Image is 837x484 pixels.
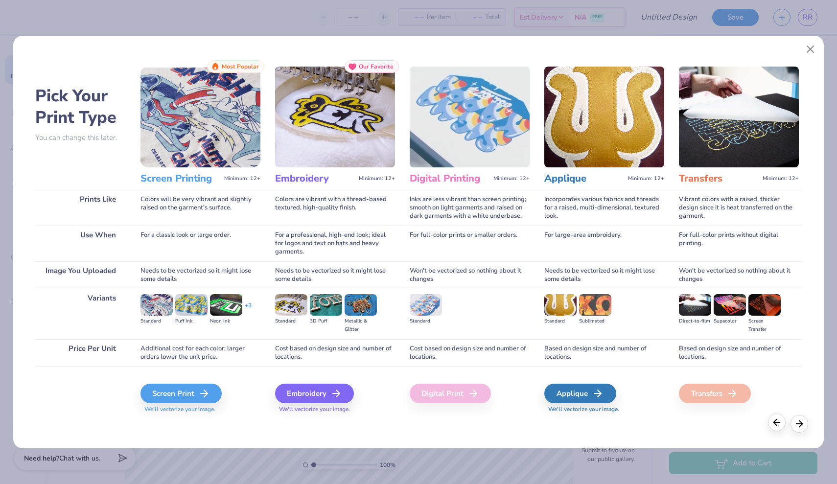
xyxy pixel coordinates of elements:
h3: Embroidery [275,172,355,185]
img: Neon Ink [210,294,242,316]
img: Applique [544,67,664,167]
h2: Pick Your Print Type [35,85,126,128]
span: Minimum: 12+ [359,175,395,182]
img: Supacolor [714,294,746,316]
img: Digital Printing [410,67,530,167]
img: Screen Transfer [748,294,781,316]
img: Puff Ink [175,294,208,316]
div: Needs to be vectorized so it might lose some details [140,261,260,289]
div: Incorporates various fabrics and threads for a raised, multi-dimensional, textured look. [544,190,664,226]
div: Supacolor [714,317,746,325]
div: Based on design size and number of locations. [679,339,799,367]
h3: Digital Printing [410,172,489,185]
div: Transfers [679,384,751,403]
img: Direct-to-film [679,294,711,316]
div: For a classic look or large order. [140,226,260,261]
div: Based on design size and number of locations. [544,339,664,367]
img: Transfers [679,67,799,167]
div: Screen Print [140,384,222,403]
div: 3D Puff [310,317,342,325]
img: Standard [410,294,442,316]
div: Metallic & Glitter [345,317,377,334]
div: Standard [410,317,442,325]
div: Won't be vectorized so nothing about it changes [410,261,530,289]
img: Metallic & Glitter [345,294,377,316]
span: Minimum: 12+ [224,175,260,182]
div: Prints Like [35,190,126,226]
div: + 3 [245,301,252,318]
div: Sublimated [579,317,611,325]
div: For a professional, high-end look; ideal for logos and text on hats and heavy garments. [275,226,395,261]
div: Cost based on design size and number of locations. [410,339,530,367]
span: Our Favorite [359,63,394,70]
span: Most Popular [222,63,259,70]
span: Minimum: 12+ [493,175,530,182]
button: Close [801,40,820,59]
div: Neon Ink [210,317,242,325]
div: Standard [544,317,577,325]
div: Embroidery [275,384,354,403]
div: For full-color prints without digital printing. [679,226,799,261]
img: Standard [544,294,577,316]
div: Needs to be vectorized so it might lose some details [544,261,664,289]
img: Sublimated [579,294,611,316]
div: Standard [275,317,307,325]
div: Inks are less vibrant than screen printing; smooth on light garments and raised on dark garments ... [410,190,530,226]
img: Standard [140,294,173,316]
div: Colors will be very vibrant and slightly raised on the garment's surface. [140,190,260,226]
img: 3D Puff [310,294,342,316]
img: Embroidery [275,67,395,167]
img: Standard [275,294,307,316]
div: Applique [544,384,616,403]
p: You can change this later. [35,134,126,142]
div: Variants [35,289,126,339]
div: Use When [35,226,126,261]
div: Direct-to-film [679,317,711,325]
div: Vibrant colors with a raised, thicker design since it is heat transferred on the garment. [679,190,799,226]
div: Additional cost for each color; larger orders lower the unit price. [140,339,260,367]
div: Needs to be vectorized so it might lose some details [275,261,395,289]
div: For large-area embroidery. [544,226,664,261]
div: Won't be vectorized so nothing about it changes [679,261,799,289]
h3: Transfers [679,172,759,185]
div: Digital Print [410,384,491,403]
span: We'll vectorize your image. [275,405,395,414]
div: Puff Ink [175,317,208,325]
div: For full-color prints or smaller orders. [410,226,530,261]
div: Cost based on design size and number of locations. [275,339,395,367]
div: Image You Uploaded [35,261,126,289]
div: Price Per Unit [35,339,126,367]
div: Standard [140,317,173,325]
span: Minimum: 12+ [628,175,664,182]
span: We'll vectorize your image. [140,405,260,414]
h3: Applique [544,172,624,185]
span: We'll vectorize your image. [544,405,664,414]
div: Colors are vibrant with a thread-based textured, high-quality finish. [275,190,395,226]
h3: Screen Printing [140,172,220,185]
img: Screen Printing [140,67,260,167]
div: Screen Transfer [748,317,781,334]
span: Minimum: 12+ [763,175,799,182]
